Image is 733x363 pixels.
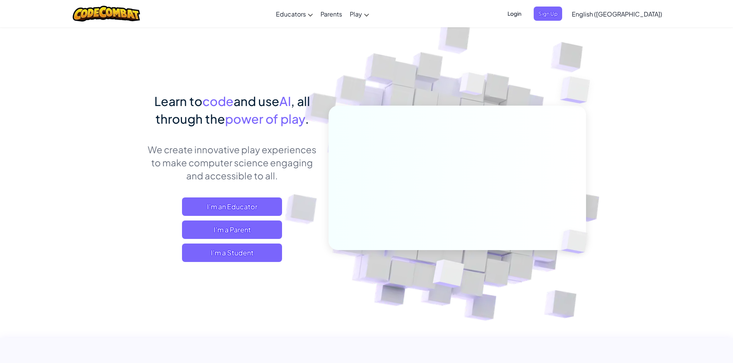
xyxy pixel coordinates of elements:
img: Overlap cubes [545,58,611,123]
img: Overlap cubes [414,243,483,307]
span: power of play [225,111,305,126]
p: We create innovative play experiences to make computer science engaging and accessible to all. [147,143,317,182]
span: and use [234,93,279,109]
span: Learn to [154,93,202,109]
button: Sign Up [534,7,562,21]
a: I'm an Educator [182,197,282,216]
img: Overlap cubes [445,57,500,114]
button: Login [503,7,526,21]
span: AI [279,93,291,109]
span: . [305,111,309,126]
a: English ([GEOGRAPHIC_DATA]) [568,3,666,24]
span: Play [350,10,362,18]
img: Overlap cubes [548,214,606,270]
img: CodeCombat logo [73,6,140,22]
span: code [202,93,234,109]
a: Parents [317,3,346,24]
span: English ([GEOGRAPHIC_DATA]) [572,10,662,18]
a: I'm a Parent [182,220,282,239]
span: Educators [276,10,306,18]
button: I'm a Student [182,244,282,262]
a: Play [346,3,373,24]
a: Educators [272,3,317,24]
